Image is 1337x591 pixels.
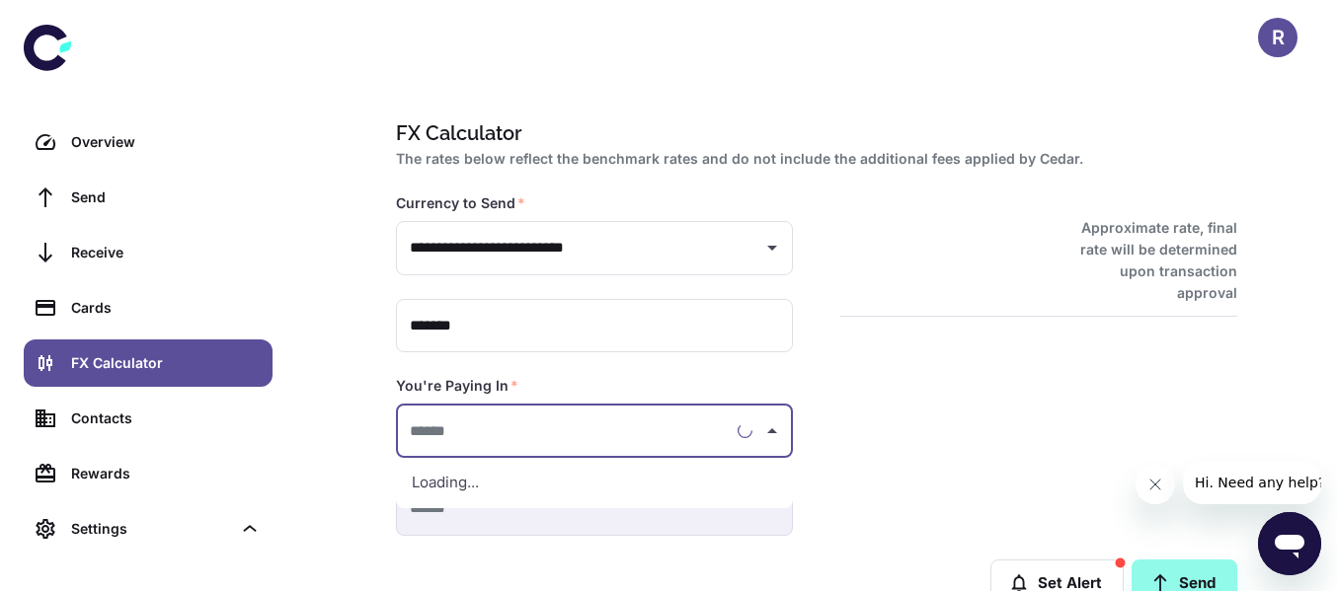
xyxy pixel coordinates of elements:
[71,518,231,540] div: Settings
[71,131,261,153] div: Overview
[1258,18,1298,57] button: R
[396,458,793,508] div: Loading...
[1258,512,1321,575] iframe: Button to launch messaging window
[12,14,142,30] span: Hi. Need any help?
[1183,461,1321,504] iframe: Message from company
[71,297,261,319] div: Cards
[71,407,261,429] div: Contacts
[24,339,273,387] a: FX Calculator
[396,118,1229,148] h1: FX Calculator
[71,463,261,484] div: Rewards
[758,234,786,261] button: Open
[71,186,261,208] div: Send
[396,193,525,213] label: Currency to Send
[24,118,273,166] a: Overview
[396,376,518,396] label: You're Paying In
[24,174,273,221] a: Send
[71,352,261,374] div: FX Calculator
[71,242,261,263] div: Receive
[24,229,273,276] a: Receive
[24,505,273,553] div: Settings
[758,417,786,445] button: Close
[1059,217,1237,304] h6: Approximate rate, final rate will be determined upon transaction approval
[24,450,273,497] a: Rewards
[1136,465,1175,504] iframe: Close message
[24,395,273,442] a: Contacts
[24,284,273,332] a: Cards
